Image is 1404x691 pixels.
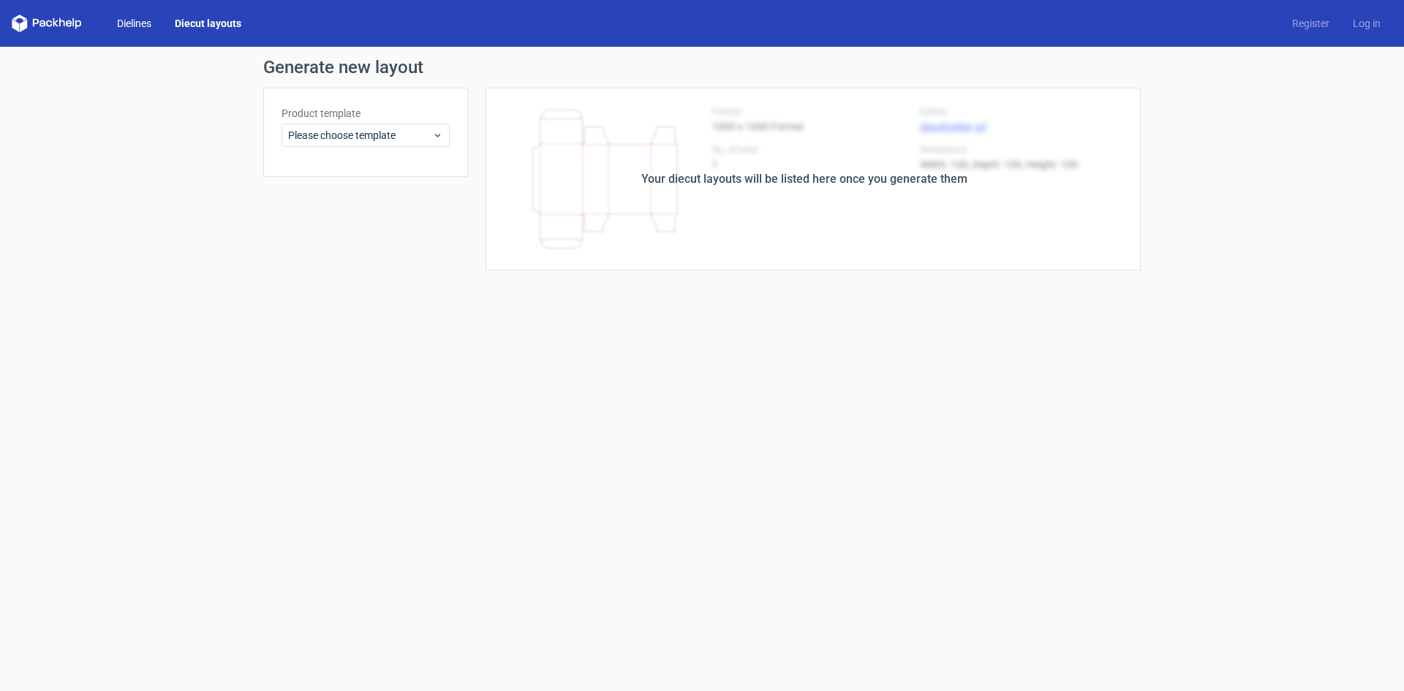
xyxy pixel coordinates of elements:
[263,58,1141,76] h1: Generate new layout
[282,106,450,121] label: Product template
[288,128,432,143] span: Please choose template
[163,16,253,31] a: Diecut layouts
[1280,16,1341,31] a: Register
[1341,16,1392,31] a: Log in
[105,16,163,31] a: Dielines
[641,170,967,188] div: Your diecut layouts will be listed here once you generate them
